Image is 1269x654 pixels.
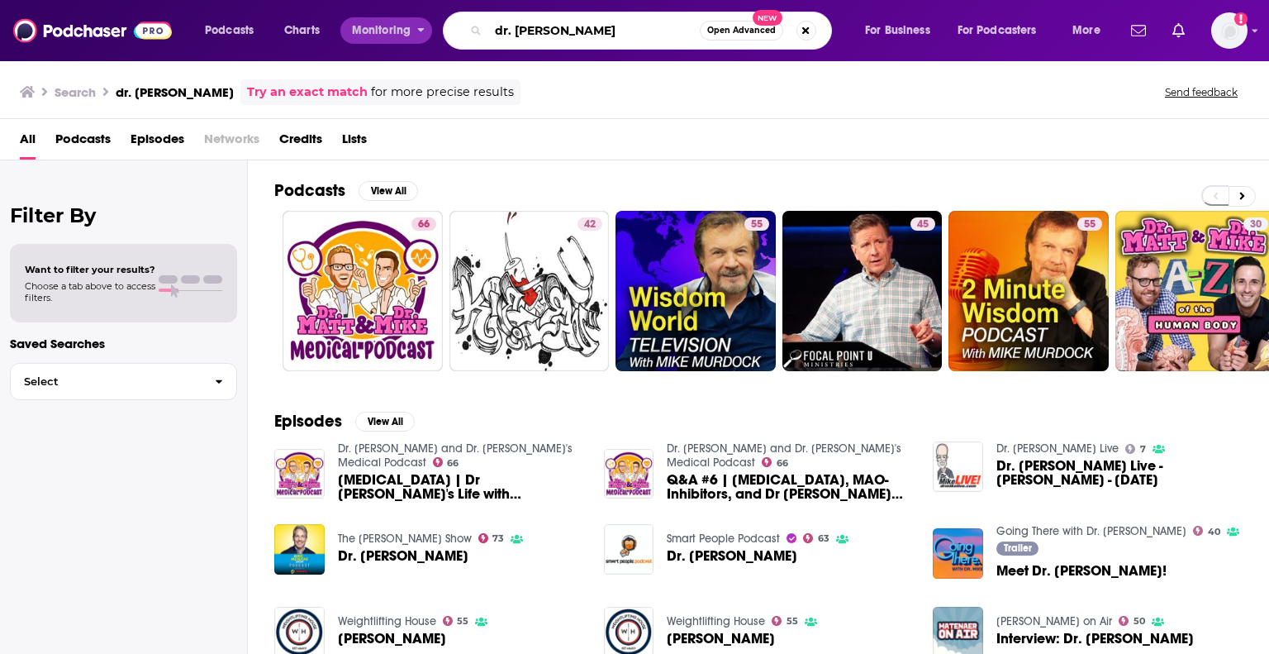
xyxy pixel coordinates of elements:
[359,181,418,201] button: View All
[274,180,345,201] h2: Podcasts
[787,618,798,625] span: 55
[338,442,573,470] a: Dr. Matt and Dr. Mike's Medical Podcast
[604,449,654,499] img: Q&A #6 | Ozempic, MAO-Inhibitors, and Dr Mike was WRONG!
[274,411,415,432] a: EpisodesView All
[782,211,943,371] a: 45
[338,532,472,546] a: The Eric Metaxas Show
[338,614,436,628] a: Weightlifting House
[488,17,700,44] input: Search podcasts, credits, & more...
[996,632,1194,646] span: Interview: Dr. [PERSON_NAME]
[55,126,111,160] a: Podcasts
[355,412,415,432] button: View All
[338,632,446,646] a: Dr. Mike Israetel
[1208,528,1220,536] span: 40
[131,126,184,160] a: Episodes
[996,442,1119,456] a: Dr. Mike Live
[853,17,951,44] button: open menu
[274,449,325,499] img: ADHD | Dr Mike's Life with ADHD
[753,10,782,26] span: New
[744,217,769,231] a: 55
[457,618,468,625] span: 55
[584,217,596,233] span: 42
[772,616,798,626] a: 55
[11,376,202,387] span: Select
[667,614,765,628] a: Weightlifting House
[478,533,505,543] a: 73
[492,535,504,542] span: 73
[204,126,259,160] span: Networks
[996,459,1243,487] a: Dr. Mike Live - Dr. Mike Spaulding - 04.19.2021
[933,528,983,579] img: Meet Dr. Mike!
[279,126,322,160] a: Credits
[459,12,848,50] div: Search podcasts, credits, & more...
[1211,12,1248,49] span: Logged in as ei1745
[283,211,443,371] a: 66
[667,632,775,646] a: Dr. Mike Israetel
[1211,12,1248,49] img: User Profile
[1077,217,1102,231] a: 55
[1119,616,1145,626] a: 50
[958,19,1037,42] span: For Podcasters
[700,21,783,41] button: Open AdvancedNew
[443,616,469,626] a: 55
[667,473,913,501] a: Q&A #6 | Ozempic, MAO-Inhibitors, and Dr Mike was WRONG!
[1166,17,1191,45] a: Show notifications dropdown
[273,17,330,44] a: Charts
[667,632,775,646] span: [PERSON_NAME]
[777,460,788,467] span: 66
[338,549,468,563] span: Dr. [PERSON_NAME]
[947,17,1061,44] button: open menu
[338,549,468,563] a: Dr. Mike Myers
[1134,618,1145,625] span: 50
[193,17,275,44] button: open menu
[667,549,797,563] a: Dr. Mike Rose
[449,211,610,371] a: 42
[274,180,418,201] a: PodcastsView All
[1160,85,1243,99] button: Send feedback
[116,84,234,100] h3: dr. [PERSON_NAME]
[352,19,411,42] span: Monitoring
[205,19,254,42] span: Podcasts
[996,564,1167,578] a: Meet Dr. Mike!
[1243,217,1268,231] a: 30
[10,363,237,400] button: Select
[1234,12,1248,26] svg: Add a profile image
[25,280,155,303] span: Choose a tab above to access filters.
[865,19,930,42] span: For Business
[996,564,1167,578] span: Meet Dr. [PERSON_NAME]!
[948,211,1109,371] a: 55
[284,19,320,42] span: Charts
[1004,543,1032,553] span: Trailer
[1250,217,1262,233] span: 30
[996,632,1194,646] a: Interview: Dr. Mike
[803,533,829,543] a: 63
[996,614,1112,628] a: Matenaer on Air
[751,217,763,233] span: 55
[338,632,446,646] span: [PERSON_NAME]
[1072,19,1100,42] span: More
[338,473,584,501] span: [MEDICAL_DATA] | Dr [PERSON_NAME]'s Life with [MEDICAL_DATA]
[274,524,325,575] a: Dr. Mike Myers
[667,532,780,546] a: Smart People Podcast
[371,83,514,102] span: for more precise results
[433,457,459,467] a: 66
[13,15,172,46] img: Podchaser - Follow, Share and Rate Podcasts
[667,473,913,501] span: Q&A #6 | [MEDICAL_DATA], MAO-Inhibitors, and Dr [PERSON_NAME] was WRONG!
[667,442,901,470] a: Dr. Matt and Dr. Mike's Medical Podcast
[20,126,36,160] a: All
[933,442,983,492] img: Dr. Mike Live - Dr. Mike Spaulding - 04.19.2021
[10,336,237,351] p: Saved Searches
[1124,17,1153,45] a: Show notifications dropdown
[1125,444,1146,454] a: 7
[604,524,654,575] a: Dr. Mike Rose
[1193,526,1220,536] a: 40
[55,84,96,100] h3: Search
[25,264,155,275] span: Want to filter your results?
